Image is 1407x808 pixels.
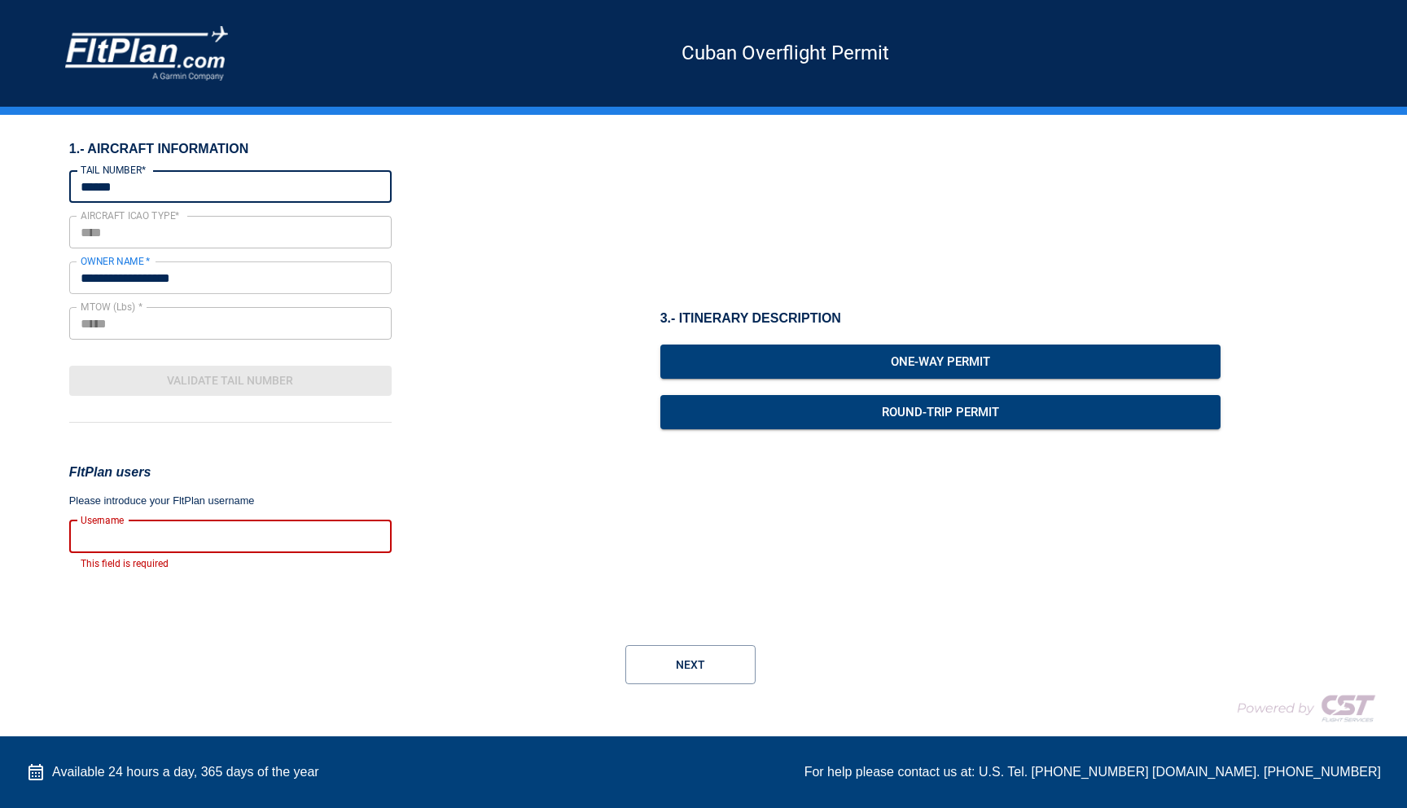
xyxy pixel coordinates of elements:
label: OWNER NAME * [81,254,151,268]
img: COMPANY LOGO [1218,687,1381,728]
label: MTOW (Lbs) * [81,300,142,314]
div: For help please contact us at: U.S. Tel. [PHONE_NUMBER] [DOMAIN_NAME]. [PHONE_NUMBER] [804,762,1381,782]
h3: FltPlan users [69,462,392,483]
div: Available 24 hours a day, 365 days of the year [26,762,319,782]
label: AIRCRAFT ICAO TYPE* [81,209,180,222]
h5: Cuban Overflight Permit [228,52,1342,54]
label: TAIL NUMBER* [81,163,146,177]
h6: 1.- AIRCRAFT INFORMATION [69,141,392,157]
button: Round-Trip Permit [660,395,1221,429]
p: Please introduce your FltPlan username [69,493,392,509]
button: One-Way Permit [660,345,1221,379]
button: Next [625,645,756,684]
p: This field is required [81,556,380,573]
img: COMPANY LOGO [65,26,228,81]
label: Username [81,513,124,527]
h1: 3.- ITINERARY DESCRIPTION [660,310,1221,327]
